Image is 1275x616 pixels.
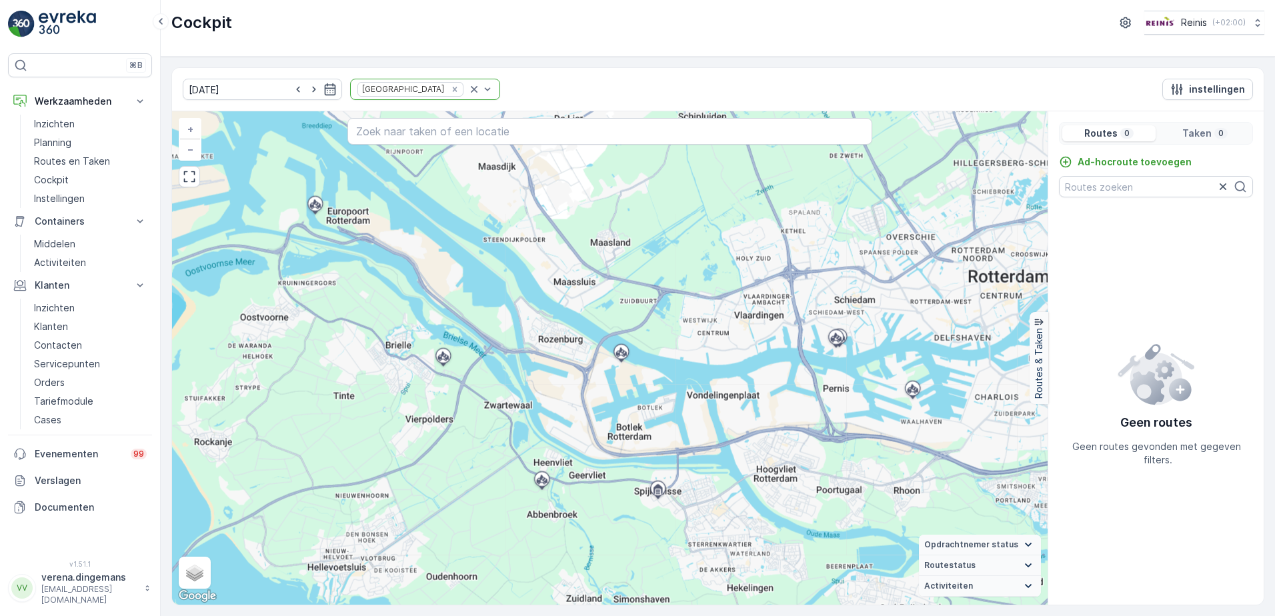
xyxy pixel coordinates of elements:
summary: Activiteiten [919,576,1041,597]
a: Documenten [8,494,152,521]
a: Inzichten [29,115,152,133]
img: Google [175,587,219,605]
p: 0 [1217,128,1225,139]
button: instellingen [1162,79,1253,100]
span: Activiteiten [924,581,973,591]
span: Opdrachtnemer status [924,539,1018,550]
p: Cases [34,413,61,427]
p: Reinis [1181,16,1207,29]
a: Instellingen [29,189,152,208]
p: Ad-hocroute toevoegen [1078,155,1192,169]
a: Orders [29,373,152,392]
button: Klanten [8,272,152,299]
p: Planning [34,136,71,149]
a: Middelen [29,235,152,253]
p: Activiteiten [34,256,86,269]
p: Inzichten [34,117,75,131]
div: [GEOGRAPHIC_DATA] [358,83,446,95]
p: 0 [1123,128,1131,139]
a: Ad-hocroute toevoegen [1059,155,1192,169]
p: Klanten [34,320,68,333]
input: Zoek naar taken of een locatie [347,118,873,145]
input: Routes zoeken [1059,176,1253,197]
p: Middelen [34,237,75,251]
p: Orders [34,376,65,389]
p: 99 [133,449,144,459]
a: Inzichten [29,299,152,317]
button: Werkzaamheden [8,88,152,115]
p: [EMAIL_ADDRESS][DOMAIN_NAME] [41,584,137,605]
p: instellingen [1189,83,1245,96]
p: Containers [35,215,125,228]
input: dd/mm/yyyy [183,79,342,100]
p: Instellingen [34,192,85,205]
img: logo_light-DOdMpM7g.png [39,11,96,37]
p: Klanten [35,279,125,292]
p: Inzichten [34,301,75,315]
a: Dit gebied openen in Google Maps (er wordt een nieuw venster geopend) [175,587,219,605]
div: VV [11,577,33,599]
button: Containers [8,208,152,235]
p: Evenementen [35,447,123,461]
img: Reinis-Logo-Vrijstaand_Tekengebied-1-copy2_aBO4n7j.png [1144,15,1176,30]
a: Routes en Taken [29,152,152,171]
span: v 1.51.1 [8,560,152,568]
button: VVverena.dingemans[EMAIL_ADDRESS][DOMAIN_NAME] [8,571,152,605]
p: Routes & Taken [1032,328,1046,399]
a: Evenementen99 [8,441,152,467]
button: Reinis(+02:00) [1144,11,1264,35]
p: Verslagen [35,474,147,487]
p: Werkzaamheden [35,95,125,108]
p: Cockpit [34,173,69,187]
summary: Routestatus [919,555,1041,576]
div: Remove Huis aan Huis [447,84,462,95]
p: Cockpit [171,12,232,33]
p: Geen routes [1120,413,1192,432]
a: Tariefmodule [29,392,152,411]
span: + [187,123,193,135]
a: In zoomen [180,119,200,139]
p: Tariefmodule [34,395,93,408]
a: Uitzoomen [180,139,200,159]
span: Routestatus [924,560,976,571]
p: ( +02:00 ) [1212,17,1246,28]
p: Geen routes gevonden met gegeven filters. [1062,440,1253,467]
a: Cases [29,411,152,429]
a: Planning [29,133,152,152]
p: ⌘B [129,60,143,71]
a: Verslagen [8,467,152,494]
a: Layers [180,558,209,587]
img: config error [1117,341,1195,405]
a: Cockpit [29,171,152,189]
summary: Opdrachtnemer status [919,535,1041,555]
p: Servicepunten [34,357,100,371]
a: Klanten [29,317,152,336]
a: Contacten [29,336,152,355]
span: − [187,143,194,155]
a: Activiteiten [29,253,152,272]
p: Contacten [34,339,82,352]
p: Routes en Taken [34,155,110,168]
a: Servicepunten [29,355,152,373]
p: verena.dingemans [41,571,137,584]
p: Taken [1182,127,1212,140]
img: logo [8,11,35,37]
p: Documenten [35,501,147,514]
p: Routes [1084,127,1118,140]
